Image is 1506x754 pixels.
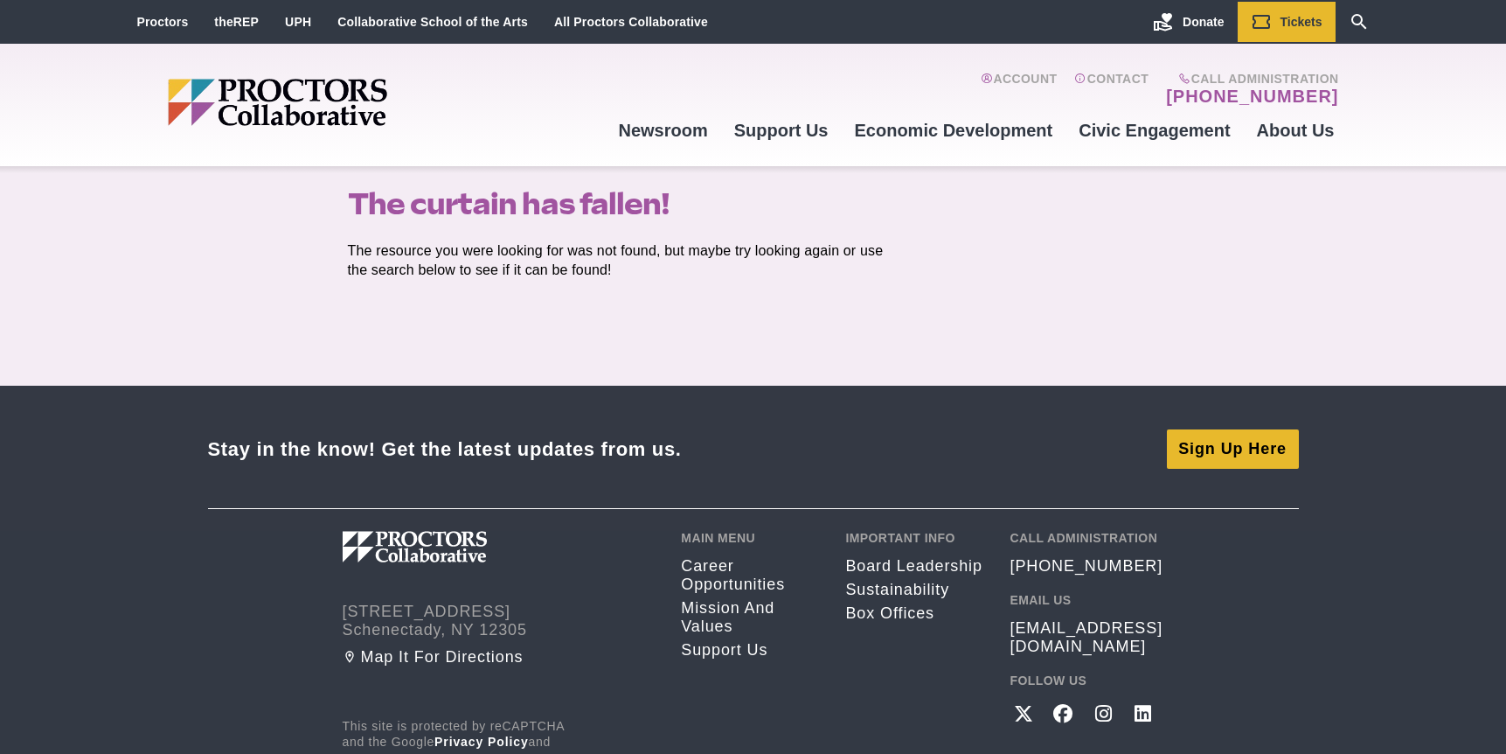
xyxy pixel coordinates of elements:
[1010,557,1162,576] a: [PHONE_NUMBER]
[1238,2,1336,42] a: Tickets
[681,531,819,545] h2: Main Menu
[1010,619,1163,656] a: [EMAIL_ADDRESS][DOMAIN_NAME]
[845,604,983,623] a: Box Offices
[208,437,682,461] div: Stay in the know! Get the latest updates from us.
[348,241,902,280] p: The resource you were looking for was not found, but maybe try looking again or use the search be...
[1166,86,1338,107] a: [PHONE_NUMBER]
[681,557,819,594] a: Career opportunities
[1167,429,1299,468] a: Sign Up Here
[721,107,842,154] a: Support Us
[1280,15,1322,29] span: Tickets
[1074,72,1149,107] a: Contact
[1336,2,1383,42] a: Search
[842,107,1066,154] a: Economic Development
[605,107,720,154] a: Newsroom
[1140,2,1237,42] a: Donate
[343,531,579,562] img: Proctors logo
[1010,593,1163,607] h2: Email Us
[981,72,1057,107] a: Account
[1010,674,1163,688] h2: Follow Us
[137,15,189,29] a: Proctors
[343,603,656,639] address: [STREET_ADDRESS] Schenectady, NY 12305
[343,648,656,667] a: Map it for directions
[285,15,311,29] a: UPH
[214,15,259,29] a: theREP
[337,15,528,29] a: Collaborative School of the Arts
[681,641,819,660] a: Support Us
[845,531,983,545] h2: Important Info
[1244,107,1348,154] a: About Us
[1183,15,1224,29] span: Donate
[1161,72,1338,86] span: Call Administration
[554,15,708,29] a: All Proctors Collaborative
[845,557,983,576] a: Board Leadership
[434,735,529,749] a: Privacy Policy
[1010,531,1163,545] h2: Call Administration
[845,581,983,599] a: Sustainability
[348,187,902,220] h1: The curtain has fallen!
[168,79,522,126] img: Proctors logo
[681,599,819,636] a: Mission and Values
[1065,107,1243,154] a: Civic Engagement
